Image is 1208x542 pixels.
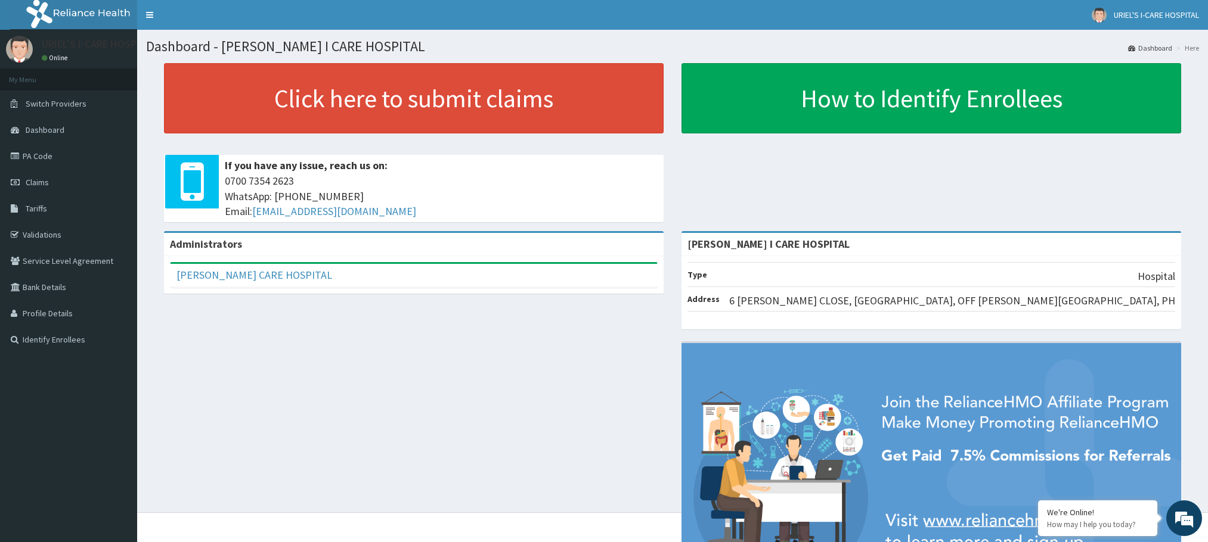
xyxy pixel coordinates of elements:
[252,204,416,218] a: [EMAIL_ADDRESS][DOMAIN_NAME]
[687,269,707,280] b: Type
[225,173,658,219] span: 0700 7354 2623 WhatsApp: [PHONE_NUMBER] Email:
[26,98,86,109] span: Switch Providers
[1047,519,1148,529] p: How may I help you today?
[1092,8,1107,23] img: User Image
[6,36,33,63] img: User Image
[225,158,388,172] b: If you have any issue, reach us on:
[687,294,720,304] b: Address
[26,177,49,188] span: Claims
[42,39,157,49] p: URIEL'S I-CARE HOSPITAL
[1173,43,1199,53] li: Here
[164,63,664,133] a: Click here to submit claims
[146,39,1199,54] h1: Dashboard - [PERSON_NAME] I CARE HOSPITAL
[170,237,242,251] b: Administrators
[1128,43,1172,53] a: Dashboard
[1047,507,1148,518] div: We're Online!
[1138,269,1175,284] p: Hospital
[26,124,64,135] span: Dashboard
[1114,10,1199,20] span: URIEL'S I-CARE HOSPITAL
[729,293,1175,309] p: 6 [PERSON_NAME] CLOSE, [GEOGRAPHIC_DATA], OFF [PERSON_NAME][GEOGRAPHIC_DATA], PH
[682,63,1181,133] a: How to Identify Enrollees
[26,203,47,214] span: Tariffs
[687,237,850,251] strong: [PERSON_NAME] I CARE HOSPITAL
[176,268,332,282] a: [PERSON_NAME] CARE HOSPITAL
[42,54,70,62] a: Online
